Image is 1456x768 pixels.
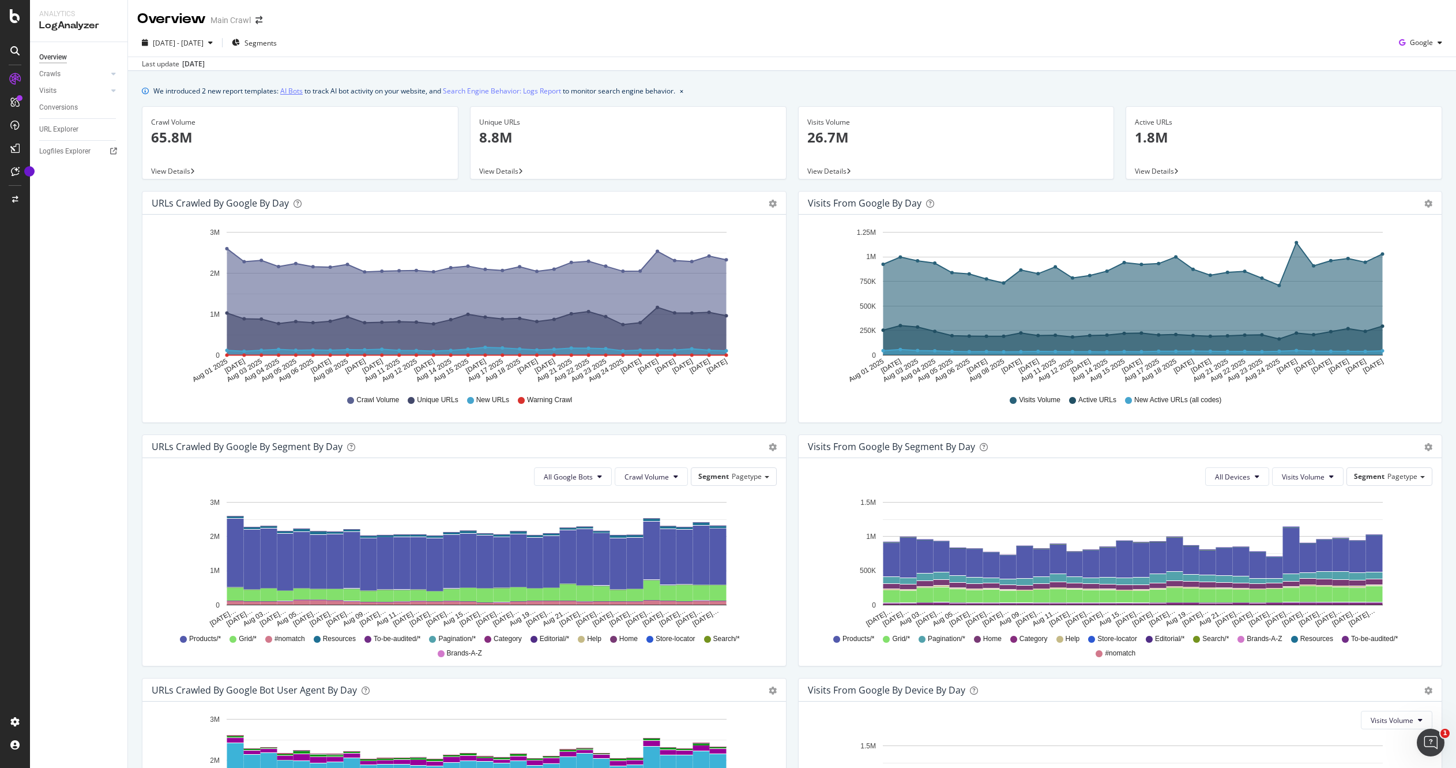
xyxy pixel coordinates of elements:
[142,59,205,69] div: Last update
[1417,729,1444,756] iframe: Intercom live chat
[1097,634,1137,644] span: Store-locator
[39,102,78,114] div: Conversions
[527,395,572,405] span: Warning Crawl
[182,59,205,69] div: [DATE]
[807,128,1105,147] p: 26.7M
[1202,634,1229,644] span: Search/*
[807,117,1105,128] div: Visits Volume
[656,634,695,644] span: Store-locator
[153,85,675,97] div: We introduced 2 new report templates: to track AI bot activity on your website, and to monitor se...
[1135,117,1433,128] div: Active URLs
[438,634,476,644] span: Pagination/*
[323,634,356,644] span: Resources
[1394,33,1447,52] button: Google
[311,357,349,384] text: Aug 08 2025
[494,634,522,644] span: Category
[39,145,91,158] div: Logfiles Explorer
[244,38,277,48] span: Segments
[151,128,449,147] p: 65.8M
[847,357,885,384] text: Aug 01 2025
[415,357,453,384] text: Aug 14 2025
[210,567,220,575] text: 1M
[1247,634,1282,644] span: Brands-A-Z
[587,634,601,644] span: Help
[39,68,61,80] div: Crawls
[808,684,965,696] div: Visits From Google By Device By Day
[1172,357,1195,375] text: [DATE]
[1135,166,1174,176] span: View Details
[898,357,936,384] text: Aug 04 2025
[374,634,420,644] span: To-be-audited/*
[310,357,333,375] text: [DATE]
[210,310,220,319] text: 1M
[1066,634,1080,644] span: Help
[210,715,220,724] text: 3M
[39,85,108,97] a: Visits
[464,357,487,375] text: [DATE]
[1078,395,1116,405] span: Active URLs
[1226,357,1264,384] text: Aug 23 2025
[808,197,921,209] div: Visits from Google by day
[842,634,874,644] span: Products/*
[216,601,220,609] text: 0
[39,102,119,114] a: Conversions
[872,601,876,609] text: 0
[933,357,971,384] text: Aug 06 2025
[361,357,384,375] text: [DATE]
[769,687,777,695] div: gear
[872,351,876,359] text: 0
[654,357,677,375] text: [DATE]
[540,634,569,644] span: Editorial/*
[274,634,305,644] span: #nomatch
[859,567,875,575] text: 500K
[260,357,298,384] text: Aug 05 2025
[552,357,590,384] text: Aug 22 2025
[39,145,119,158] a: Logfiles Explorer
[1344,357,1367,375] text: [DATE]
[1440,729,1450,738] span: 1
[570,357,608,384] text: Aug 23 2025
[1292,357,1315,375] text: [DATE]
[239,634,257,644] span: Grid/*
[227,33,281,52] button: Segments
[1276,357,1299,375] text: [DATE]
[39,9,118,19] div: Analytics
[210,756,220,765] text: 2M
[39,85,57,97] div: Visits
[1371,715,1413,725] span: Visits Volume
[535,357,573,384] text: Aug 21 2025
[1019,395,1060,405] span: Visits Volume
[1139,357,1177,384] text: Aug 18 2025
[24,166,35,177] div: Tooltip anchor
[151,166,190,176] span: View Details
[210,228,220,237] text: 3M
[479,117,777,128] div: Unique URLs
[1191,357,1229,384] text: Aug 21 2025
[587,357,625,384] text: Aug 24 2025
[705,357,728,375] text: [DATE]
[968,357,1006,384] text: Aug 08 2025
[1205,467,1269,486] button: All Devices
[1300,634,1333,644] span: Resources
[1327,357,1350,375] text: [DATE]
[1424,443,1432,451] div: gear
[1361,711,1432,729] button: Visits Volume
[1282,472,1325,482] span: Visits Volume
[210,14,251,26] div: Main Crawl
[859,302,875,310] text: 500K
[1209,357,1247,384] text: Aug 22 2025
[1134,395,1221,405] span: New Active URLs (all codes)
[808,224,1433,384] svg: A chart.
[534,467,612,486] button: All Google Bots
[1424,687,1432,695] div: gear
[413,357,436,375] text: [DATE]
[1310,357,1333,375] text: [DATE]
[466,357,505,384] text: Aug 17 2025
[39,123,119,136] a: URL Explorer
[39,19,118,32] div: LogAnalyzer
[1272,467,1344,486] button: Visits Volume
[152,224,777,384] div: A chart.
[732,471,762,481] span: Pagetype
[280,85,303,97] a: AI Bots
[1189,357,1212,375] text: [DATE]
